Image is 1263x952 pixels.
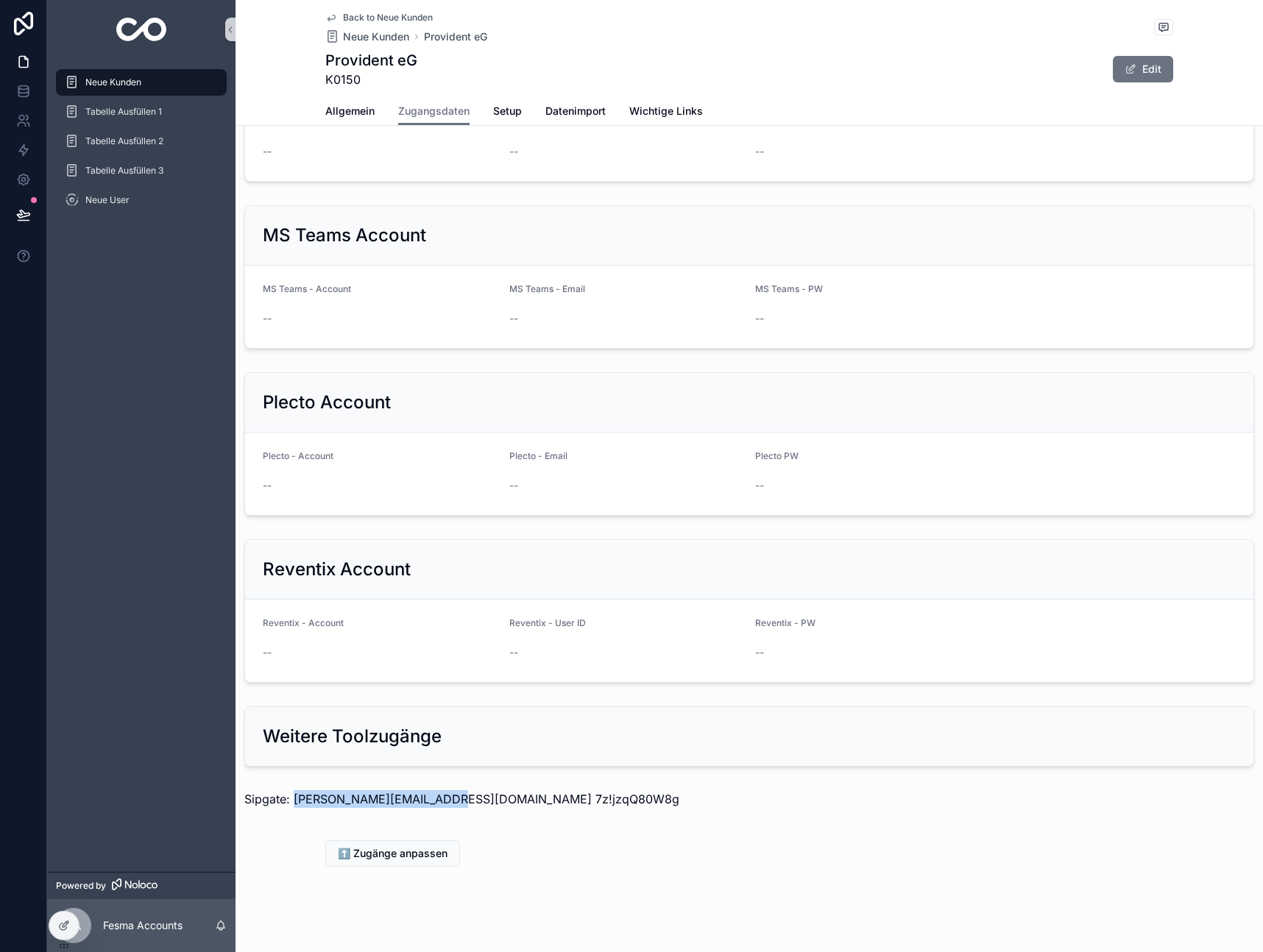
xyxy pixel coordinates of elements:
span: MS Teams - Email [509,283,585,294]
span: Plecto - Email [509,450,567,461]
h2: MS Teams Account [263,224,426,247]
a: Provident eG [424,29,487,44]
a: Neue Kunden [325,29,409,44]
span: MS Teams - PW [755,283,823,294]
span: MS Teams - Account [263,283,351,294]
a: Allgemein [325,98,375,127]
span: Tabelle Ausfüllen 2 [85,135,163,147]
h2: Plecto Account [263,391,391,414]
span: Tabelle Ausfüllen 1 [85,106,162,118]
span: Neue Kunden [343,29,409,44]
span: -- [509,144,518,159]
a: Zugangsdaten [398,98,470,126]
a: Neue User [56,187,227,213]
a: Setup [493,98,522,127]
a: Back to Neue Kunden [325,12,433,24]
span: Reventix - Account [263,617,344,628]
h2: Reventix Account [263,558,411,581]
a: Powered by [47,872,236,899]
span: Wichtige Links [629,104,703,118]
span: -- [755,478,764,493]
span: Datenimport [545,104,606,118]
a: Tabelle Ausfüllen 2 [56,128,227,154]
a: Tabelle Ausfüllen 3 [56,157,227,184]
span: -- [755,645,764,660]
a: Neue Kunden [56,69,227,96]
span: Reventix - User ID [509,617,586,628]
span: Plecto - Account [263,450,333,461]
button: ⬆️ Zugänge anpassen [325,840,460,867]
img: App logo [116,18,167,41]
h1: Provident eG [325,50,417,71]
span: Setup [493,104,522,118]
span: -- [509,645,518,660]
span: K0150 [325,71,417,88]
a: Tabelle Ausfüllen 1 [56,99,227,125]
span: Neue User [85,194,130,206]
span: Reventix - PW [755,617,816,628]
span: -- [755,311,764,326]
span: Neue Kunden [85,77,141,88]
span: -- [263,144,272,159]
span: -- [263,645,272,660]
a: Datenimport [545,98,606,127]
button: Edit [1113,56,1173,82]
h2: Weitere Toolzugänge [263,725,442,748]
p: Fesma Accounts [103,918,183,933]
span: Plecto PW [755,450,799,461]
span: -- [263,478,272,493]
span: -- [509,478,518,493]
a: Wichtige Links [629,98,703,127]
span: ⬆️ Zugänge anpassen [338,846,447,861]
span: -- [263,311,272,326]
span: Powered by [56,880,106,892]
span: -- [509,311,518,326]
span: -- [755,144,764,159]
span: Tabelle Ausfüllen 3 [85,165,163,177]
span: Back to Neue Kunden [343,12,433,24]
span: Zugangsdaten [398,104,470,118]
div: scrollable content [47,59,236,232]
span: Allgemein [325,104,375,118]
p: Sipgate: [PERSON_NAME][EMAIL_ADDRESS][DOMAIN_NAME] 7z!jzqQ80W8g [244,790,1254,808]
